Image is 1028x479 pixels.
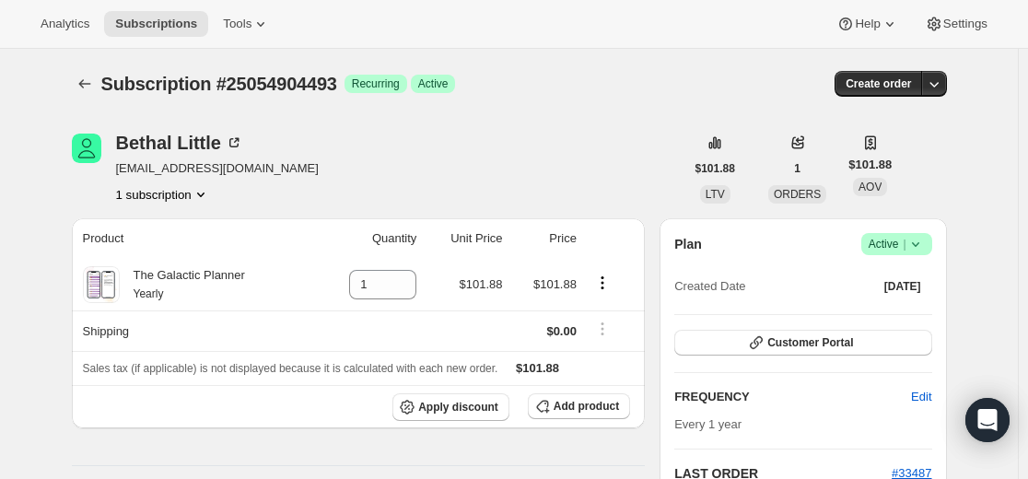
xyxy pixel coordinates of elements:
[72,218,316,259] th: Product
[418,76,449,91] span: Active
[903,237,905,251] span: |
[101,74,337,94] span: Subscription #25054904493
[674,388,911,406] h2: FREQUENCY
[873,274,932,299] button: [DATE]
[72,310,316,351] th: Shipping
[674,330,931,356] button: Customer Portal
[859,181,882,193] span: AOV
[684,156,746,181] button: $101.88
[794,161,800,176] span: 1
[85,266,117,303] img: product img
[460,277,503,291] span: $101.88
[674,235,702,253] h2: Plan
[72,134,101,163] span: Bethal Little
[846,76,911,91] span: Create order
[115,17,197,31] span: Subscriptions
[588,319,617,339] button: Shipping actions
[116,159,319,178] span: [EMAIL_ADDRESS][DOMAIN_NAME]
[533,277,577,291] span: $101.88
[352,76,400,91] span: Recurring
[914,11,999,37] button: Settings
[418,400,498,415] span: Apply discount
[422,218,508,259] th: Unit Price
[104,11,208,37] button: Subscriptions
[900,382,942,412] button: Edit
[83,362,498,375] span: Sales tax (if applicable) is not displayed because it is calculated with each new order.
[884,279,921,294] span: [DATE]
[316,218,423,259] th: Quantity
[528,393,630,419] button: Add product
[134,287,164,300] small: Yearly
[674,277,745,296] span: Created Date
[120,266,245,303] div: The Galactic Planner
[41,17,89,31] span: Analytics
[835,71,922,97] button: Create order
[855,17,880,31] span: Help
[848,156,892,174] span: $101.88
[783,156,812,181] button: 1
[706,188,725,201] span: LTV
[774,188,821,201] span: ORDERS
[508,218,582,259] th: Price
[554,399,619,414] span: Add product
[392,393,509,421] button: Apply discount
[943,17,987,31] span: Settings
[116,134,243,152] div: Bethal Little
[911,388,931,406] span: Edit
[588,273,617,293] button: Product actions
[212,11,281,37] button: Tools
[546,324,577,338] span: $0.00
[674,417,742,431] span: Every 1 year
[965,398,1010,442] div: Open Intercom Messenger
[72,71,98,97] button: Subscriptions
[767,335,853,350] span: Customer Portal
[29,11,100,37] button: Analytics
[869,235,925,253] span: Active
[825,11,909,37] button: Help
[695,161,735,176] span: $101.88
[223,17,251,31] span: Tools
[516,361,559,375] span: $101.88
[116,185,210,204] button: Product actions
